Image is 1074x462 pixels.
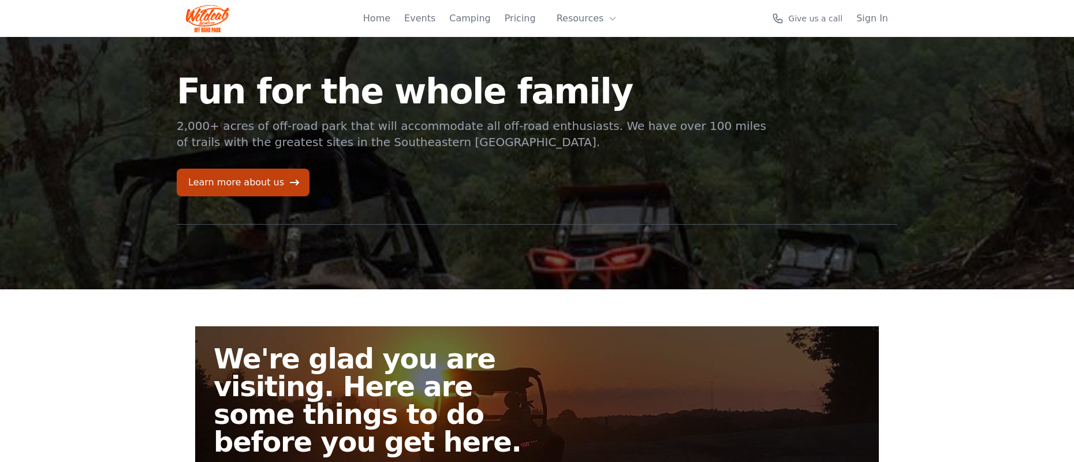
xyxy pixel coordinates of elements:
[550,7,625,30] button: Resources
[214,345,546,456] h2: We're glad you are visiting. Here are some things to do before you get here.
[449,12,490,25] a: Camping
[177,74,768,109] h1: Fun for the whole family
[404,12,435,25] a: Events
[177,118,768,150] p: 2,000+ acres of off-road park that will accommodate all off-road enthusiasts. We have over 100 mi...
[177,169,309,196] a: Learn more about us
[505,12,536,25] a: Pricing
[788,13,842,24] span: Give us a call
[856,12,888,25] a: Sign In
[772,13,842,24] a: Give us a call
[363,12,390,25] a: Home
[186,5,229,32] img: Wildcat Logo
